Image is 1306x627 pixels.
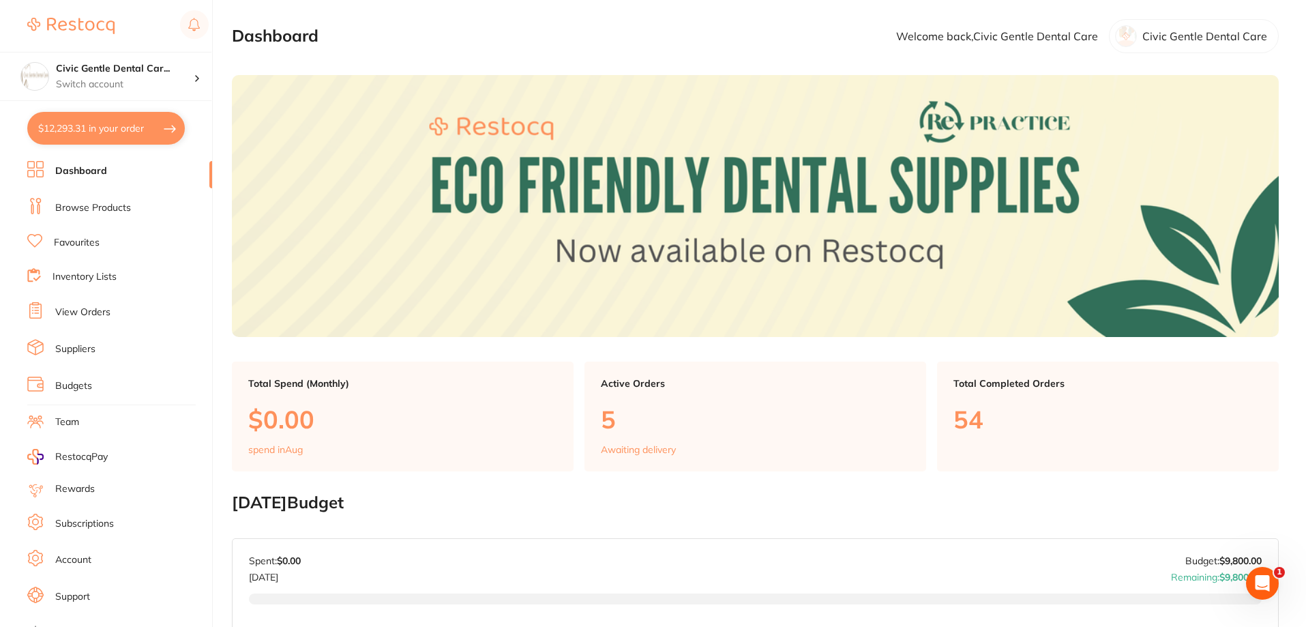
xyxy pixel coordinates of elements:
iframe: Intercom live chat [1246,567,1279,600]
p: $0.00 [248,405,557,433]
p: Total Completed Orders [953,378,1262,389]
a: Total Completed Orders54 [937,362,1279,472]
p: 5 [601,405,910,433]
strong: $9,800.00 [1219,555,1262,567]
img: Dashboard [232,75,1279,337]
a: Favourites [54,236,100,250]
p: 54 [953,405,1262,433]
strong: $0.00 [277,555,301,567]
a: Budgets [55,379,92,393]
p: Civic Gentle Dental Care [1142,30,1267,42]
img: Civic Gentle Dental Care [21,63,48,90]
h4: Civic Gentle Dental Care [56,62,194,76]
p: Active Orders [601,378,910,389]
p: Switch account [56,78,194,91]
a: View Orders [55,306,110,319]
a: Total Spend (Monthly)$0.00spend inAug [232,362,574,472]
span: 1 [1274,567,1285,578]
a: Rewards [55,482,95,496]
a: Browse Products [55,201,131,215]
a: Inventory Lists [53,270,117,284]
img: Restocq Logo [27,18,115,34]
a: Support [55,590,90,604]
p: Spent: [249,555,301,566]
a: Account [55,553,91,567]
a: Dashboard [55,164,107,178]
span: RestocqPay [55,450,108,464]
p: Budget: [1185,555,1262,566]
p: Welcome back, Civic Gentle Dental Care [896,30,1098,42]
a: Suppliers [55,342,95,356]
strong: $9,800.00 [1219,571,1262,583]
a: Active Orders5Awaiting delivery [584,362,926,472]
a: Restocq Logo [27,10,115,42]
h2: [DATE] Budget [232,493,1279,512]
a: RestocqPay [27,449,108,465]
p: Total Spend (Monthly) [248,378,557,389]
button: $12,293.31 in your order [27,112,185,145]
p: Remaining: [1171,566,1262,583]
p: [DATE] [249,566,301,583]
h2: Dashboard [232,27,318,46]
img: RestocqPay [27,449,44,465]
p: spend in Aug [248,444,303,455]
a: Team [55,415,79,429]
p: Awaiting delivery [601,444,676,455]
a: Subscriptions [55,517,114,531]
